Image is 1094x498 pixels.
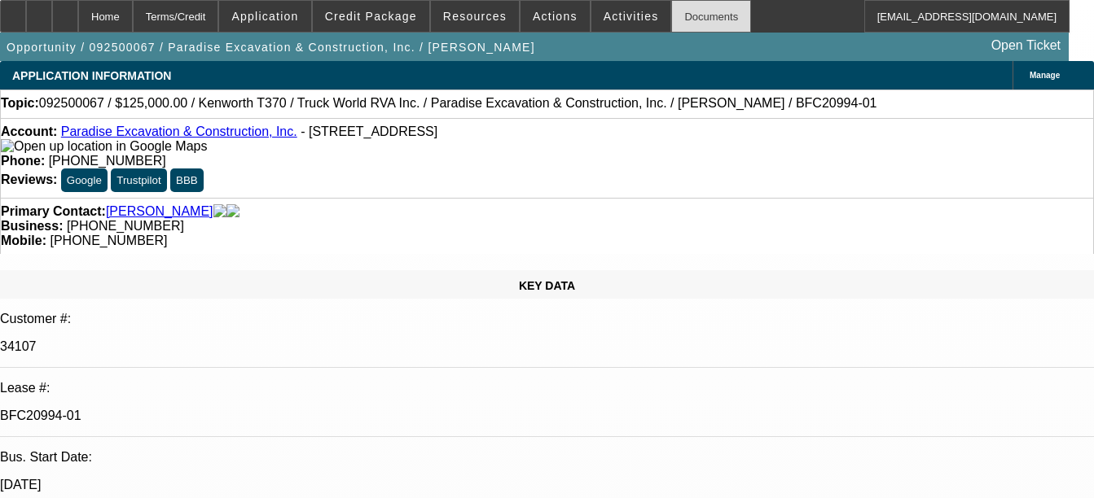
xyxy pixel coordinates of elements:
button: BBB [170,168,204,192]
a: Paradise Excavation & Construction, Inc. [61,124,297,138]
span: - [STREET_ADDRESS] [301,124,437,138]
img: linkedin-icon.png [226,204,239,219]
span: [PHONE_NUMBER] [49,154,166,168]
span: Resources [443,10,507,23]
button: Application [219,1,310,32]
span: 092500067 / $125,000.00 / Kenworth T370 / Truck World RVA Inc. / Paradise Excavation & Constructi... [39,96,877,111]
img: Open up location in Google Maps [1,139,207,154]
strong: Mobile: [1,234,46,247]
span: Credit Package [325,10,417,23]
button: Resources [431,1,519,32]
button: Activities [591,1,671,32]
span: Opportunity / 092500067 / Paradise Excavation & Construction, Inc. / [PERSON_NAME] [7,41,535,54]
button: Trustpilot [111,168,166,192]
span: APPLICATION INFORMATION [12,69,171,82]
button: Google [61,168,108,192]
span: [PHONE_NUMBER] [67,219,184,233]
button: Actions [521,1,590,32]
span: Application [231,10,298,23]
span: [PHONE_NUMBER] [50,234,167,247]
a: Open Ticket [985,32,1067,59]
strong: Phone: [1,154,45,168]
span: Actions [533,10,578,23]
span: KEY DATA [519,279,575,292]
a: View Google Maps [1,139,207,153]
span: Activities [604,10,659,23]
strong: Topic: [1,96,39,111]
span: Manage [1030,71,1060,80]
strong: Reviews: [1,173,57,186]
strong: Account: [1,124,57,138]
strong: Business: [1,219,63,233]
img: facebook-icon.png [213,204,226,219]
a: [PERSON_NAME] [106,204,213,219]
strong: Primary Contact: [1,204,106,219]
button: Credit Package [313,1,429,32]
